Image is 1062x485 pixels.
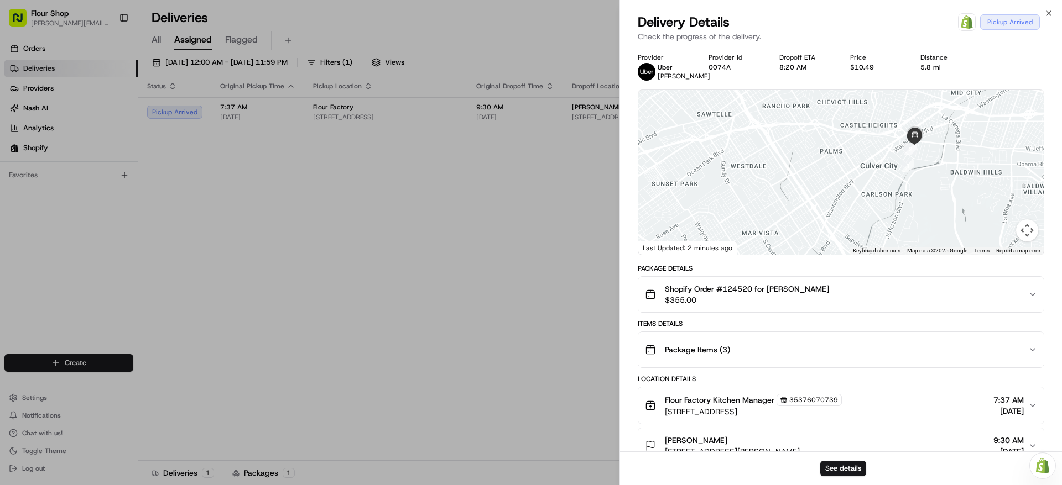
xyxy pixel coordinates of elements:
div: Dropoff ETA [779,53,832,62]
span: [DATE] [89,171,112,180]
span: [DATE] [993,405,1024,417]
div: $10.49 [850,63,903,72]
span: API Documentation [105,247,178,258]
img: 1732323095091-59ea418b-cfe3-43c8-9ae0-d0d06d6fd42c [23,106,43,125]
img: 1736555255976-a54dd68f-1ca7-489b-9aae-adbdc363a1c4 [11,106,31,125]
span: [STREET_ADDRESS] [665,406,842,417]
div: 📗 [11,248,20,257]
div: 2 [904,143,917,155]
span: Regen Pajulas [34,171,81,180]
a: Report a map error [996,247,1040,254]
button: [PERSON_NAME][STREET_ADDRESS][PERSON_NAME]9:30 AM[DATE] [638,428,1044,463]
span: Knowledge Base [22,247,85,258]
p: Welcome 👋 [11,44,201,62]
p: Check the progress of the delivery. [638,31,1044,42]
span: [PERSON_NAME] [665,435,727,446]
span: [PERSON_NAME] [PERSON_NAME] [34,201,147,210]
span: Delivery Details [638,13,730,31]
img: 1736555255976-a54dd68f-1ca7-489b-9aae-adbdc363a1c4 [22,202,31,210]
div: Last Updated: 2 minutes ago [638,241,737,255]
div: Start new chat [50,106,181,117]
img: 1736555255976-a54dd68f-1ca7-489b-9aae-adbdc363a1c4 [22,172,31,181]
button: 0074A [709,63,731,72]
div: Package Details [638,264,1044,273]
span: • [83,171,87,180]
span: Package Items ( 3 ) [665,344,730,355]
img: Dianne Alexi Soriano [11,191,29,208]
div: Past conversations [11,144,74,152]
a: Shopify [958,13,976,31]
a: 📗Knowledge Base [7,242,89,262]
img: Regen Pajulas [11,161,29,178]
span: Uber [658,63,673,72]
button: Map camera controls [1016,219,1038,241]
div: 💻 [93,248,102,257]
button: Start new chat [188,109,201,122]
div: 1 [902,160,914,172]
span: Map data ©2025 Google [907,247,967,254]
a: 💻API Documentation [89,242,182,262]
div: Location Details [638,375,1044,383]
button: See all [171,141,201,155]
div: We're available if you need us! [50,117,152,125]
div: Provider [638,53,691,62]
span: Pylon [110,274,134,282]
button: Keyboard shortcuts [853,247,900,255]
span: 9:30 AM [993,435,1024,446]
button: See details [820,461,866,476]
img: Shopify [960,15,973,29]
button: Shopify Order #124520 for [PERSON_NAME]$355.00 [638,277,1044,312]
button: Package Items (3) [638,332,1044,367]
img: Google [641,240,678,255]
div: Provider Id [709,53,762,62]
span: [DATE] [993,446,1024,457]
span: [DATE] [155,201,178,210]
a: Powered byPylon [78,273,134,282]
input: Clear [29,71,183,83]
img: Nash [11,11,33,33]
div: Price [850,53,903,62]
span: 35376070739 [789,396,838,404]
img: uber-new-logo.jpeg [638,63,655,81]
div: Items Details [638,319,1044,328]
a: Open this area in Google Maps (opens a new window) [641,240,678,255]
div: Distance [920,53,973,62]
span: Flour Factory Kitchen Manager [665,394,774,405]
div: 8:20 AM [779,63,832,72]
span: 7:37 AM [993,394,1024,405]
span: [STREET_ADDRESS][PERSON_NAME] [665,446,800,457]
span: • [149,201,153,210]
span: [PERSON_NAME] [658,72,710,81]
span: $355.00 [665,294,829,305]
span: Shopify Order #124520 for [PERSON_NAME] [665,283,829,294]
div: 5.8 mi [920,63,973,72]
button: Flour Factory Kitchen Manager35376070739[STREET_ADDRESS]7:37 AM[DATE] [638,387,1044,424]
a: Terms (opens in new tab) [974,247,990,254]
